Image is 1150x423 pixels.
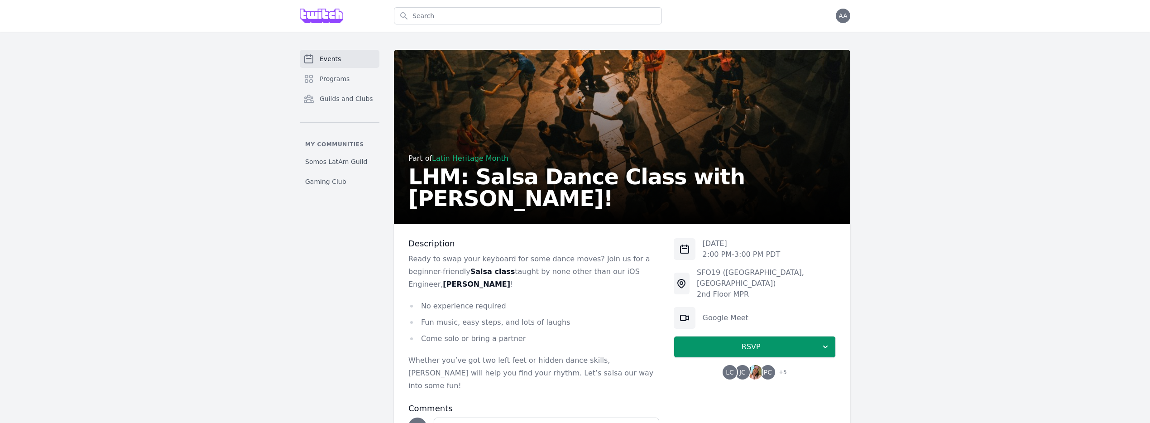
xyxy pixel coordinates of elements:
span: Programs [320,74,350,83]
strong: Salsa class [470,267,515,276]
h3: Description [408,238,659,249]
span: Somos LatAm Guild [305,157,367,166]
button: AA [836,9,850,23]
div: Part of [408,153,836,164]
p: [DATE] [703,238,781,249]
input: Search [394,7,662,24]
a: Somos LatAm Guild [300,154,379,170]
nav: Sidebar [300,50,379,190]
p: Ready to swap your keyboard for some dance moves? Join us for a beginner-friendly taught by none ... [408,253,659,291]
span: Gaming Club [305,177,346,186]
strong: [PERSON_NAME] [443,280,510,288]
span: Guilds and Clubs [320,94,373,103]
div: 2nd Floor MPR [697,289,836,300]
div: SFO19 ([GEOGRAPHIC_DATA], [GEOGRAPHIC_DATA]) [697,267,836,289]
a: Events [300,50,379,68]
span: AA [839,13,848,19]
li: Fun music, easy steps, and lots of laughs [408,316,659,329]
a: Programs [300,70,379,88]
span: Events [320,54,341,63]
h2: LHM: Salsa Dance Class with [PERSON_NAME]! [408,166,836,209]
span: JC [739,369,746,375]
span: LC [726,369,734,375]
p: My communities [300,141,379,148]
p: Whether you’ve got two left feet or hidden dance skills, [PERSON_NAME] will help you find your rh... [408,354,659,392]
p: 2:00 PM - 3:00 PM PDT [703,249,781,260]
a: Guilds and Clubs [300,90,379,108]
button: RSVP [674,336,836,358]
span: PC [764,369,772,375]
span: RSVP [681,341,821,352]
li: No experience required [408,300,659,312]
img: Grove [300,9,343,23]
span: + 5 [773,367,787,380]
a: Gaming Club [300,173,379,190]
h3: Comments [408,403,659,414]
a: Latin Heritage Month [432,154,508,163]
a: Google Meet [703,313,748,322]
li: Come solo or bring a partner [408,332,659,345]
